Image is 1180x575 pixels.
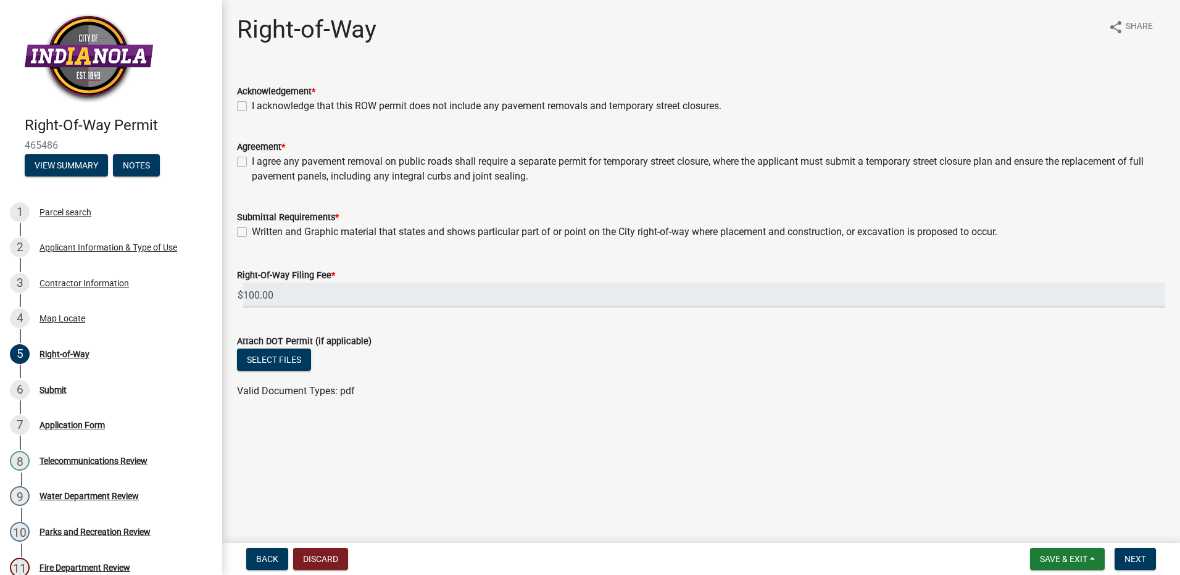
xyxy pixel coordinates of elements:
div: Applicant Information & Type of Use [39,243,177,252]
div: 5 [10,344,30,364]
label: I agree any pavement removal on public roads shall require a separate permit for temporary street... [252,154,1165,184]
span: Save & Exit [1040,554,1087,564]
div: Parcel search [39,208,91,217]
div: 7 [10,415,30,435]
div: Application Form [39,421,105,429]
button: Save & Exit [1030,548,1105,570]
span: Next [1124,554,1146,564]
label: Attach DOT Permit (if applicable) [237,337,372,346]
div: Fire Department Review [39,563,130,572]
span: Valid Document Types: pdf [237,385,355,397]
div: 1 [10,202,30,222]
div: 10 [10,522,30,542]
div: 3 [10,273,30,293]
div: Contractor Information [39,279,129,287]
span: 465486 [25,139,197,151]
img: City of Indianola, Iowa [25,13,153,104]
label: I acknowledge that this ROW permit does not include any pavement removals and temporary street cl... [252,99,721,114]
span: $ [237,283,244,308]
div: Submit [39,386,67,394]
button: Next [1115,548,1156,570]
div: 9 [10,486,30,506]
div: Water Department Review [39,492,139,500]
button: Select files [237,349,311,371]
div: Map Locate [39,314,85,323]
div: 4 [10,308,30,328]
span: Share [1126,20,1153,35]
div: Telecommunications Review [39,457,147,465]
div: 6 [10,380,30,400]
h1: Right-of-Way [237,15,376,44]
button: shareShare [1099,15,1163,39]
button: Back [246,548,288,570]
button: Discard [293,548,348,570]
div: Parks and Recreation Review [39,527,151,536]
wm-modal-confirm: Notes [113,161,160,171]
label: Agreement [237,143,285,152]
div: 2 [10,238,30,257]
div: Right-of-Way [39,350,89,358]
label: Right-Of-Way Filing Fee [237,271,335,280]
wm-modal-confirm: Summary [25,161,108,171]
i: share [1108,20,1123,35]
span: Back [256,554,278,564]
label: Acknowledgement [237,88,315,96]
h4: Right-Of-Way Permit [25,117,212,134]
button: View Summary [25,154,108,176]
button: Notes [113,154,160,176]
label: Submittal Requirements [237,213,339,222]
label: Written and Graphic material that states and shows particular part of or point on the City right-... [252,225,997,239]
div: 8 [10,451,30,471]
